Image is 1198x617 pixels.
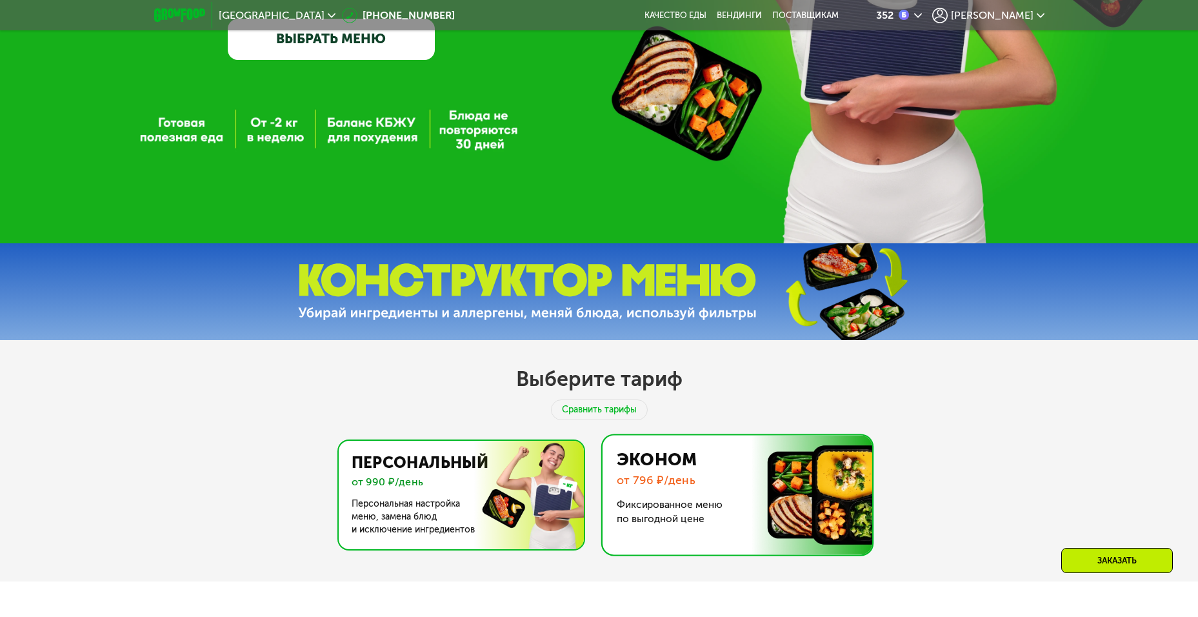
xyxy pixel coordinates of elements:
a: Качество еды [644,10,706,21]
a: ВЫБРАТЬ МЕНЮ [228,19,435,60]
span: [PERSON_NAME] [951,10,1033,21]
span: [GEOGRAPHIC_DATA] [219,10,324,21]
div: 352 [876,10,894,21]
a: [PHONE_NUMBER] [342,8,455,23]
div: Сравнить тарифы [551,400,648,420]
h2: Выберите тариф [516,366,683,392]
div: Заказать [1061,548,1173,573]
div: поставщикам [772,10,839,21]
a: Вендинги [717,10,762,21]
